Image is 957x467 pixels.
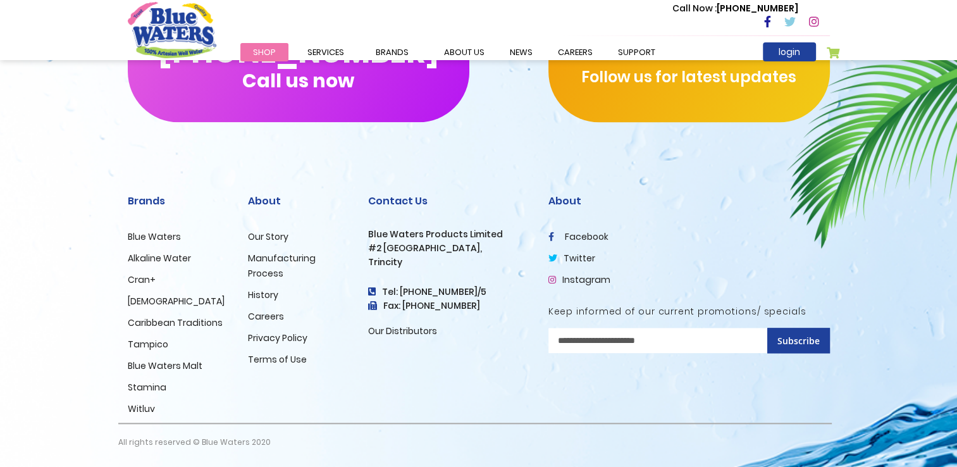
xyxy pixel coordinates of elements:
[253,46,276,58] span: Shop
[376,46,409,58] span: Brands
[605,43,668,61] a: support
[128,295,225,308] a: [DEMOGRAPHIC_DATA]
[248,252,316,280] a: Manufacturing Process
[777,335,820,347] span: Subscribe
[368,243,529,254] h3: #2 [GEOGRAPHIC_DATA],
[672,2,798,15] p: [PHONE_NUMBER]
[368,325,437,337] a: Our Distributors
[548,252,595,265] a: twitter
[128,273,156,286] a: Cran+
[128,8,469,122] button: [PHONE_NUMBER]Call us now
[128,381,166,394] a: Stamina
[248,332,307,344] a: Privacy Policy
[128,402,155,415] a: Witluv
[128,316,223,329] a: Caribbean Traditions
[368,301,529,311] h3: Fax: [PHONE_NUMBER]
[248,289,278,301] a: History
[248,310,284,323] a: Careers
[548,230,608,243] a: facebook
[497,43,545,61] a: News
[128,2,216,58] a: store logo
[128,359,202,372] a: Blue Waters Malt
[368,257,529,268] h3: Trincity
[431,43,497,61] a: about us
[672,2,717,15] span: Call Now :
[548,306,830,317] h5: Keep informed of our current promotions/ specials
[548,66,830,89] p: Follow us for latest updates
[545,43,605,61] a: careers
[118,424,271,461] p: All rights reserved © Blue Waters 2020
[368,229,529,240] h3: Blue Waters Products Limited
[248,230,288,243] a: Our Story
[307,46,344,58] span: Services
[128,252,191,265] a: Alkaline Water
[248,195,349,207] h2: About
[368,287,529,297] h4: Tel: [PHONE_NUMBER]/5
[548,195,830,207] h2: About
[548,273,610,286] a: Instagram
[767,328,830,353] button: Subscribe
[763,42,816,61] a: login
[242,77,354,84] span: Call us now
[128,195,229,207] h2: Brands
[128,338,168,351] a: Tampico
[368,195,529,207] h2: Contact Us
[248,353,307,366] a: Terms of Use
[128,230,181,243] a: Blue Waters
